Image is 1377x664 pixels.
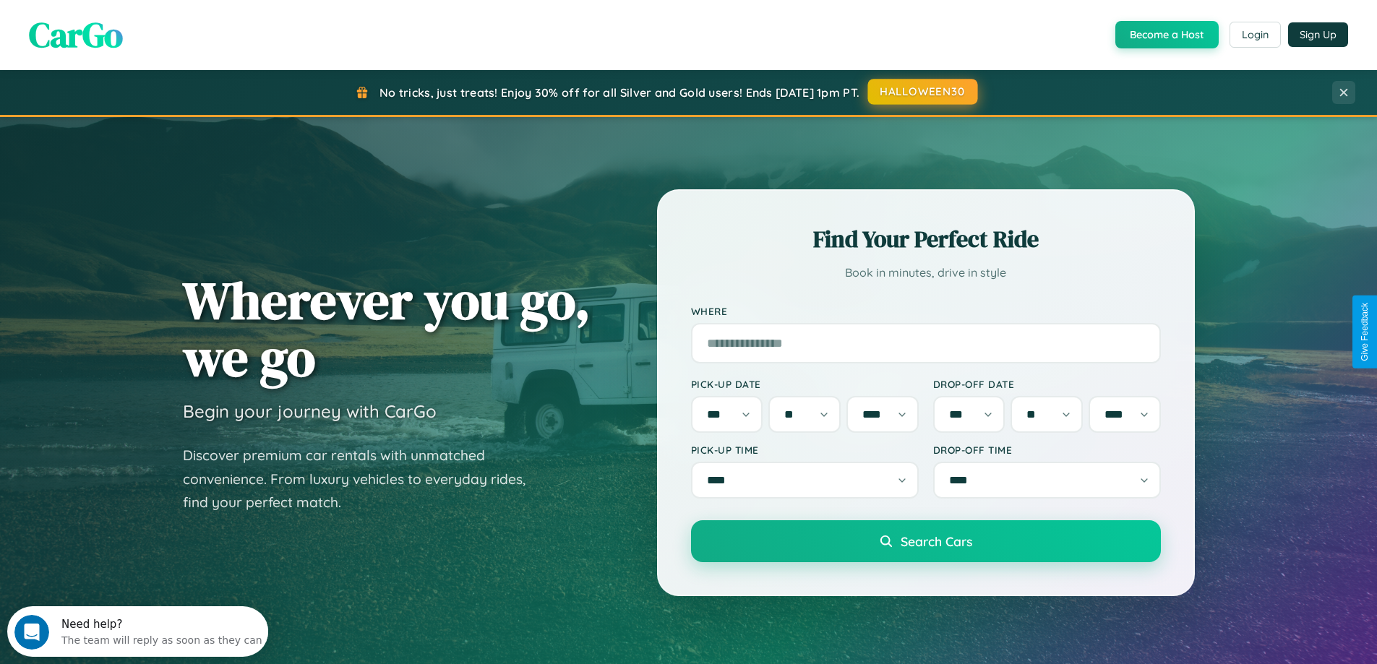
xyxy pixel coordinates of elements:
[933,378,1161,390] label: Drop-off Date
[183,272,591,386] h1: Wherever you go, we go
[691,305,1161,317] label: Where
[6,6,269,46] div: Open Intercom Messenger
[1288,22,1348,47] button: Sign Up
[691,223,1161,255] h2: Find Your Perfect Ride
[379,85,859,100] span: No tricks, just treats! Enjoy 30% off for all Silver and Gold users! Ends [DATE] 1pm PT.
[183,400,437,422] h3: Begin your journey with CarGo
[54,12,255,24] div: Need help?
[54,24,255,39] div: The team will reply as soon as they can
[933,444,1161,456] label: Drop-off Time
[691,378,919,390] label: Pick-up Date
[29,11,123,59] span: CarGo
[183,444,544,514] p: Discover premium car rentals with unmatched convenience. From luxury vehicles to everyday rides, ...
[1360,303,1370,361] div: Give Feedback
[7,606,268,657] iframe: Intercom live chat discovery launcher
[14,615,49,650] iframe: Intercom live chat
[691,520,1161,562] button: Search Cars
[691,262,1161,283] p: Book in minutes, drive in style
[901,533,972,549] span: Search Cars
[1230,22,1281,48] button: Login
[868,79,978,105] button: HALLOWEEN30
[1115,21,1219,48] button: Become a Host
[691,444,919,456] label: Pick-up Time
